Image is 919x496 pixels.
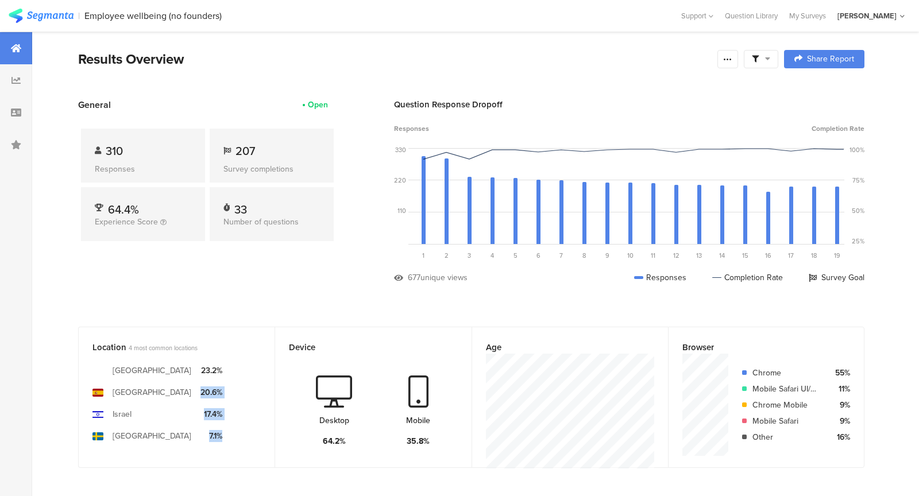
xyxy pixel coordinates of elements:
div: Israel [113,408,132,420]
span: 2 [445,251,449,260]
span: 17 [788,251,794,260]
div: Mobile Safari UI/WKWebView [752,383,821,395]
span: Experience Score [95,216,158,228]
span: Responses [394,123,429,134]
div: Location [92,341,242,354]
span: 3 [468,251,471,260]
div: 11% [830,383,850,395]
div: Open [308,99,328,111]
span: Share Report [807,55,854,63]
span: 15 [742,251,748,260]
a: My Surveys [783,10,832,21]
span: 18 [811,251,817,260]
span: 10 [627,251,634,260]
div: 35.8% [407,435,430,447]
div: 64.2% [323,435,346,447]
div: 23.2% [200,365,222,377]
div: 50% [852,206,864,215]
div: Employee wellbeing (no founders) [84,10,222,21]
a: Question Library [719,10,783,21]
div: Question Response Dropoff [394,98,864,111]
div: unique views [420,272,468,284]
span: 1 [422,251,424,260]
span: 8 [582,251,586,260]
span: 5 [513,251,518,260]
span: General [78,98,111,111]
div: Completion Rate [712,272,783,284]
div: 7.1% [200,430,222,442]
div: 20.6% [200,386,222,398]
span: 14 [719,251,725,260]
span: Number of questions [223,216,299,228]
div: 220 [394,176,406,185]
div: Support [681,7,713,25]
span: 16 [765,251,771,260]
div: Responses [634,272,686,284]
span: Completion Rate [812,123,864,134]
div: 9% [830,399,850,411]
div: 17.4% [200,408,222,420]
div: [GEOGRAPHIC_DATA] [113,365,191,377]
div: 100% [850,145,864,154]
div: Age [486,341,635,354]
div: [GEOGRAPHIC_DATA] [113,386,191,398]
img: segmanta logo [9,9,74,23]
div: 110 [397,206,406,215]
span: 12 [673,251,679,260]
span: 4 [491,251,494,260]
span: 6 [536,251,540,260]
div: Results Overview [78,49,712,69]
div: | [78,9,80,22]
div: Responses [95,163,191,175]
div: 75% [852,176,864,185]
span: 11 [651,251,655,260]
span: 64.4% [108,201,139,218]
span: 19 [834,251,840,260]
div: 55% [830,367,850,379]
div: 677 [408,272,420,284]
div: 25% [852,237,864,246]
span: 9 [605,251,609,260]
span: 7 [559,251,563,260]
div: Mobile [406,414,430,427]
div: Desktop [319,414,349,427]
div: Device [289,341,438,354]
div: [PERSON_NAME] [837,10,897,21]
div: [GEOGRAPHIC_DATA] [113,430,191,442]
div: Chrome [752,367,821,379]
div: Browser [682,341,831,354]
div: 9% [830,415,850,427]
span: 4 most common locations [129,343,198,352]
div: Other [752,431,821,443]
div: Survey completions [223,163,320,175]
span: 207 [235,142,255,160]
div: Survey Goal [809,272,864,284]
div: 330 [395,145,406,154]
span: 310 [106,142,123,160]
span: 13 [696,251,702,260]
div: Chrome Mobile [752,399,821,411]
div: Mobile Safari [752,415,821,427]
div: 33 [234,201,247,212]
div: 16% [830,431,850,443]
